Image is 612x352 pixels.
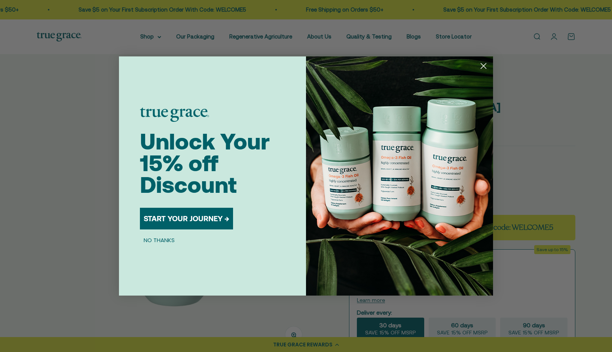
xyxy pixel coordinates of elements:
button: NO THANKS [140,235,178,244]
img: 098727d5-50f8-4f9b-9554-844bb8da1403.jpeg [306,56,493,296]
span: Unlock Your 15% off Discount [140,129,270,198]
button: Close dialog [477,59,490,72]
button: START YOUR JOURNEY → [140,208,233,229]
img: logo placeholder [140,108,209,122]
